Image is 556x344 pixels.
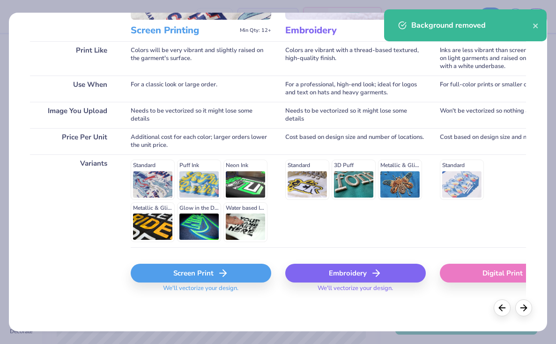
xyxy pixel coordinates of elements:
button: close [533,20,539,31]
div: Colors will be very vibrant and slightly raised on the garment's surface. [131,41,271,76]
h3: Embroidery [285,24,391,37]
div: Needs to be vectorized so it might lose some details [131,102,271,128]
div: Colors are vibrant with a thread-based textured, high-quality finish. [285,41,426,76]
div: Embroidery [285,264,426,283]
span: We'll vectorize your design. [159,284,242,298]
div: Background removed [411,20,533,31]
div: Screen Print [131,264,271,283]
div: Print Like [30,41,117,76]
div: Additional cost for each color; larger orders lower the unit price. [131,128,271,154]
div: For a professional, high-end look; ideal for logos and text on hats and heavy garments. [285,76,426,102]
div: Cost based on design size and number of locations. [285,128,426,154]
div: Use When [30,76,117,102]
span: Min Qty: 12+ [240,27,271,34]
div: Needs to be vectorized so it might lose some details [285,102,426,128]
h3: Screen Printing [131,24,236,37]
div: Image You Upload [30,102,117,128]
div: Variants [30,154,117,247]
div: For a classic look or large order. [131,76,271,102]
div: Price Per Unit [30,128,117,154]
span: We'll vectorize your design. [314,284,397,298]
